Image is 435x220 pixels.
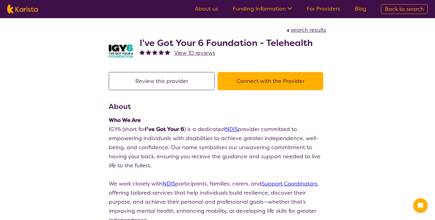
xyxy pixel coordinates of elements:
img: fullstar [152,50,157,55]
strong: I’ve Got Your 6 [145,126,184,133]
a: NDIS [163,180,175,187]
a: For Providers [307,5,340,12]
h2: I've Got Your 6 Foundation - Telehealth [140,38,313,48]
a: Funding Information [233,5,292,12]
a: Back to search [381,4,428,14]
a: search results [285,26,326,34]
img: fullstar [165,50,170,55]
a: Connect with the Provider [217,77,326,85]
a: Review this provider [109,77,217,85]
span: Back to search [385,5,424,13]
a: NDIS [225,126,238,133]
a: Support Coordinators [262,180,317,187]
img: Karista logo [7,5,38,14]
a: View 10 reviews [174,48,215,57]
strong: Who We Are [109,117,141,124]
a: Blog [355,5,366,12]
p: IGY6 (short for ) is a dedicated provider committed to empowering individuals with disabilities t... [109,125,326,170]
img: fullstar [159,50,164,55]
button: Connect with the Provider [217,72,323,90]
img: aw0qclyvxjfem2oefjis.jpg [109,44,133,58]
a: About us [195,5,218,12]
img: fullstar [140,50,145,55]
span: View 10 reviews [174,49,215,57]
span: search results [291,26,326,34]
button: Review this provider [109,72,214,90]
h3: About [109,101,326,112]
img: fullstar [146,50,151,55]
